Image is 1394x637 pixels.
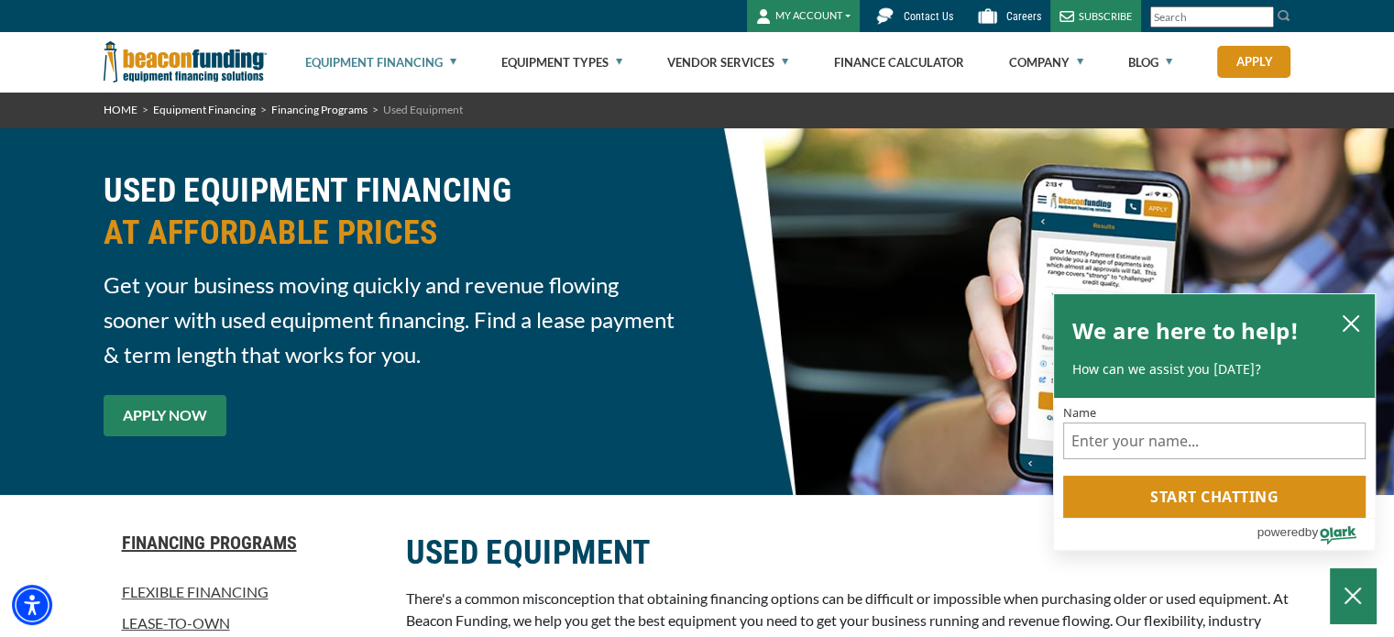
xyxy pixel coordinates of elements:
img: Search [1277,8,1291,23]
a: Financing Programs [271,103,368,116]
span: powered [1257,521,1304,544]
a: Lease-To-Own [104,612,384,634]
label: Name [1063,407,1366,419]
a: Powered by Olark [1257,519,1375,550]
a: Apply [1217,46,1290,78]
input: Name [1063,423,1366,459]
a: Clear search text [1255,10,1269,25]
h2: USED EQUIPMENT FINANCING [104,170,686,254]
a: Equipment Financing [153,103,256,116]
h2: USED EQUIPMENT [406,532,1291,574]
button: close chatbox [1336,310,1366,335]
span: Used Equipment [383,103,463,116]
a: APPLY NOW [104,395,226,436]
button: Close Chatbox [1330,568,1376,623]
div: Accessibility Menu [12,585,52,625]
span: Contact Us [904,10,953,23]
a: Blog [1128,33,1172,92]
span: AT AFFORDABLE PRICES [104,212,686,254]
input: Search [1150,6,1274,27]
h2: We are here to help! [1072,313,1299,349]
a: Company [1009,33,1083,92]
p: How can we assist you [DATE]? [1072,360,1356,379]
span: Careers [1006,10,1041,23]
a: HOME [104,103,137,116]
span: by [1305,521,1318,544]
a: Financing Programs [104,532,384,554]
a: Vendor Services [667,33,788,92]
a: Equipment Financing [305,33,456,92]
a: Finance Calculator [833,33,963,92]
a: Equipment Types [501,33,622,92]
span: Get your business moving quickly and revenue flowing sooner with used equipment financing. Find a... [104,268,686,372]
a: Flexible Financing [104,581,384,603]
div: olark chatbox [1053,293,1376,552]
img: Beacon Funding Corporation logo [104,32,267,92]
button: Start chatting [1063,476,1366,518]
